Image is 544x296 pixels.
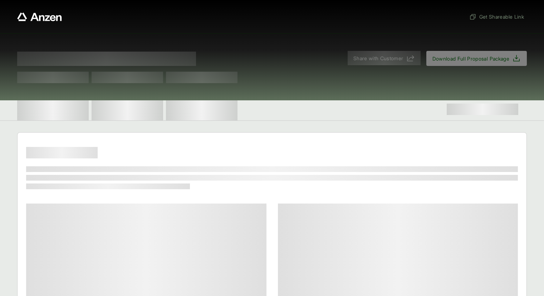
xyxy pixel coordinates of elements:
span: Proposal for [17,52,196,66]
span: Get Shareable Link [469,13,524,20]
span: Test [166,72,237,83]
button: Get Shareable Link [466,10,527,23]
span: Test [17,72,89,83]
span: Share with Customer [353,54,403,62]
span: Test [92,72,163,83]
a: Anzen website [17,13,62,21]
